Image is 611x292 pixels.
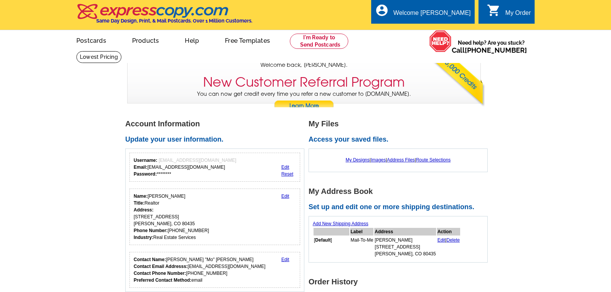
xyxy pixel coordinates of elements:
h2: Set up and edit one or more shipping destinations. [309,203,492,211]
p: You can now get credit every time you refer a new customer to [DOMAIN_NAME]. [128,90,480,112]
span: Welcome back, [PERSON_NAME]. [260,61,348,69]
div: | | | [313,153,483,167]
strong: Contact Name: [134,257,166,262]
h4: Same Day Design, Print, & Mail Postcards. Over 1 Million Customers. [96,18,252,24]
div: Your personal details. [129,189,300,245]
i: shopping_cart [487,3,501,17]
a: Address Files [387,157,415,163]
span: Call [452,46,527,54]
a: Route Selections [416,157,451,163]
i: account_circle [375,3,389,17]
a: Edit [281,194,289,199]
h1: Order History [309,278,492,286]
a: Images [371,157,386,163]
div: [PERSON_NAME] "Mo" [PERSON_NAME] [EMAIL_ADDRESS][DOMAIN_NAME] [PHONE_NUMBER] email [134,256,265,284]
a: Free Templates [213,31,282,49]
h1: Account Information [125,120,309,128]
h3: New Customer Referral Program [203,74,405,90]
td: Mail-To-Me [350,236,373,258]
div: Welcome [PERSON_NAME] [393,10,470,20]
strong: Title: [134,200,144,206]
a: [PHONE_NUMBER] [465,46,527,54]
strong: Contact Email Addresss: [134,264,188,269]
td: [ ] [314,236,349,258]
a: Learn More [274,100,334,112]
strong: Industry: [134,235,153,240]
strong: Phone Number: [134,228,168,233]
div: My Order [505,10,531,20]
a: Edit [281,165,289,170]
a: Same Day Design, Print, & Mail Postcards. Over 1 Million Customers. [76,9,252,24]
img: help [429,30,452,52]
h2: Access your saved files. [309,136,492,144]
strong: Username: [134,158,157,163]
td: [PERSON_NAME] [STREET_ADDRESS] [PERSON_NAME], CO 80435 [374,236,436,258]
strong: Password: [134,171,157,177]
a: Postcards [64,31,118,49]
strong: Contact Phone Number: [134,271,186,276]
span: [EMAIL_ADDRESS][DOMAIN_NAME] [158,158,236,163]
th: Label [350,228,373,236]
h2: Update your user information. [125,136,309,144]
div: [PERSON_NAME] Realtor [STREET_ADDRESS] [PERSON_NAME], CO 80435 [PHONE_NUMBER] Real Estate Services [134,193,209,241]
a: Help [173,31,211,49]
a: My Designs [346,157,370,163]
h1: My Files [309,120,492,128]
th: Action [437,228,460,236]
th: Address [374,228,436,236]
a: Reset [281,171,293,177]
a: Delete [446,237,460,243]
a: Edit [281,257,289,262]
span: Need help? Are you stuck? [452,39,531,54]
td: | [437,236,460,258]
b: Default [315,237,331,243]
strong: Preferred Contact Method: [134,277,191,283]
div: Who should we contact regarding order issues? [129,252,300,288]
div: Your login information. [129,153,300,182]
h1: My Address Book [309,187,492,195]
strong: Name: [134,194,148,199]
a: Edit [437,237,445,243]
strong: Address: [134,207,154,213]
strong: Email: [134,165,147,170]
a: Add New Shipping Address [313,221,368,226]
a: shopping_cart My Order [487,8,531,18]
a: Products [120,31,171,49]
